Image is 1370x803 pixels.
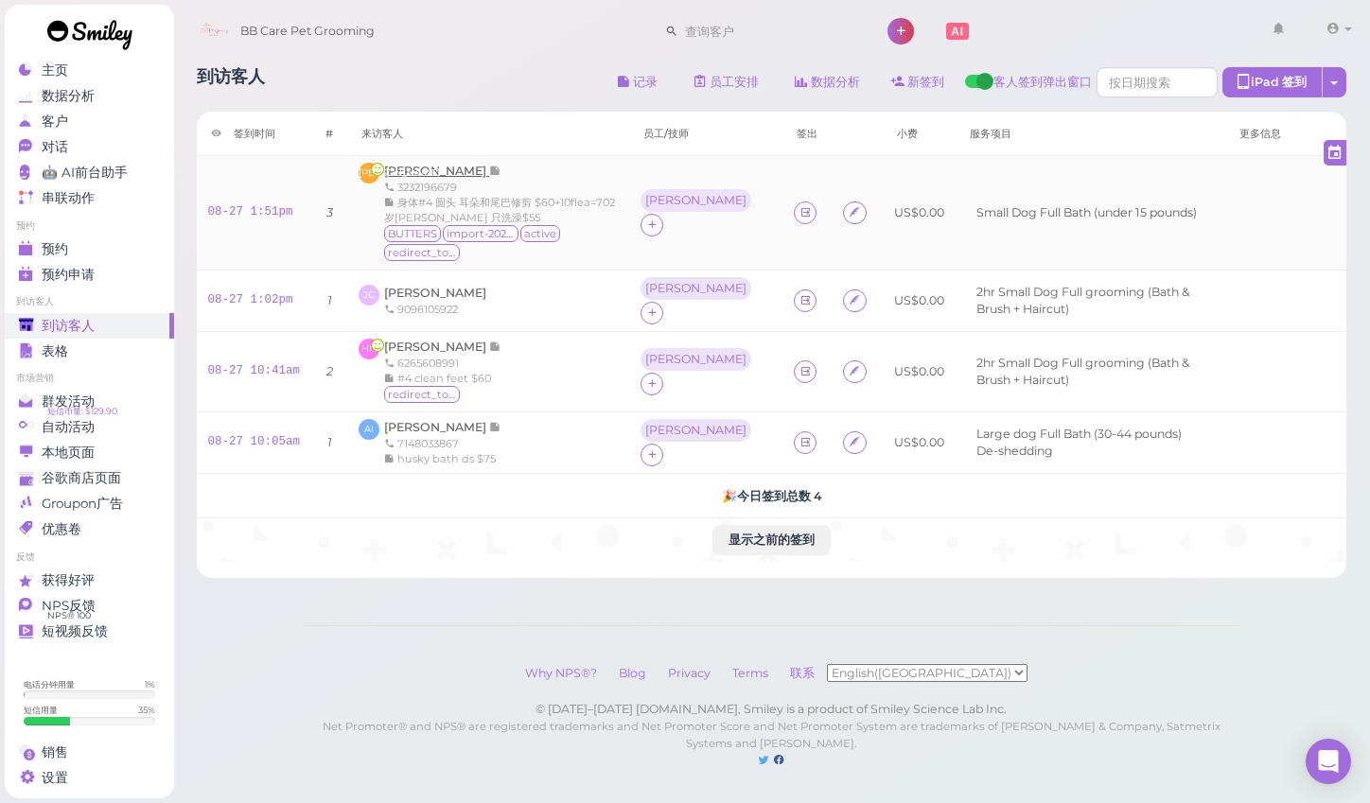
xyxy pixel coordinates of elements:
[303,701,1240,718] div: © [DATE]–[DATE] [DOMAIN_NAME], Smiley is a product of Smiley Science Lab Inc.
[1225,112,1346,156] th: 更多信息
[42,318,95,334] span: 到访客人
[384,164,501,178] a: [PERSON_NAME]
[384,340,489,354] span: [PERSON_NAME]
[208,205,293,218] a: 08-27 1:51pm
[5,262,174,288] a: 预约申请
[42,419,95,435] span: 自动活动
[42,190,95,206] span: 串联动作
[5,109,174,134] a: 客户
[326,364,333,378] i: 2
[359,339,379,359] span: HH
[397,372,491,385] span: #4 clean feet $60
[42,770,68,786] span: 设置
[42,496,123,512] span: Groupon广告
[5,491,174,516] a: Groupon广告
[5,295,174,308] li: 到访客人
[489,340,501,354] span: 记录
[5,765,174,791] a: 设置
[5,160,174,185] a: 🤖 AI前台助手
[520,225,560,242] span: active
[42,470,121,486] span: 谷歌商店页面
[42,744,68,760] span: 销售
[972,355,1214,389] li: 2hr Small Dog Full grooming (Bath & Brush + Haircut)
[516,666,606,680] a: Why NPS®?
[5,58,174,83] a: 主页
[145,678,155,690] div: 1 %
[326,205,333,219] i: 3
[384,356,501,371] div: 6265608991
[42,393,95,410] span: 群发活动
[5,372,174,385] li: 市场营销
[780,67,876,97] a: 数据分析
[883,412,956,474] td: US$0.00
[645,194,746,207] div: [PERSON_NAME]
[42,62,68,79] span: 主页
[42,445,95,461] span: 本地页面
[197,112,312,156] th: 签到时间
[327,293,332,307] i: 1
[641,419,756,444] div: [PERSON_NAME]
[602,67,674,97] button: 记录
[384,340,501,354] a: [PERSON_NAME]
[849,293,861,307] i: Agreement form
[323,720,1221,750] small: Net Promoter® and NPS® are registered trademarks and Net Promoter Score and Net Promoter System a...
[443,225,518,242] span: import-2025-02-03
[849,205,861,219] i: Agreement form
[359,163,379,183] span: [PERSON_NAME]
[359,285,379,305] span: JC
[197,67,265,102] h1: 到访客人
[42,88,95,104] span: 数据分析
[42,598,96,614] span: NPS反馈
[645,424,746,437] div: [PERSON_NAME]
[883,332,956,412] td: US$0.00
[5,134,174,160] a: 对话
[384,286,486,300] a: [PERSON_NAME]
[883,112,956,156] th: 小费
[712,525,831,555] button: 显示之前的签到
[384,436,501,451] div: 7148033867
[993,74,1092,102] span: 客人签到弹出窗口
[208,435,301,448] a: 08-27 10:05am
[1097,67,1218,97] input: 按日期搜索
[1306,739,1351,784] div: Open Intercom Messenger
[5,185,174,211] a: 串联动作
[5,740,174,765] a: 销售
[972,426,1186,443] li: Large dog Full Bath (30-44 pounds)
[629,112,782,156] th: 员工/技师
[5,440,174,465] a: 本地页面
[609,666,656,680] a: Blog
[138,704,155,716] div: 35 %
[641,277,756,302] div: [PERSON_NAME]
[5,414,174,440] a: 自动活动
[347,112,629,156] th: 来访客人
[327,435,332,449] i: 1
[384,180,618,195] div: 3232196679
[723,666,778,680] a: Terms
[42,343,68,359] span: 表格
[489,164,501,178] span: 记录
[208,293,293,306] a: 08-27 1:02pm
[5,219,174,233] li: 预约
[325,126,333,141] div: #
[5,550,174,564] li: 反馈
[42,139,68,155] span: 对话
[384,420,501,434] a: [PERSON_NAME]
[876,67,960,97] a: 新签到
[5,619,174,644] a: 短视频反馈
[384,196,615,224] span: 身体#4 圆头 耳朵和尾巴修剪 $60+10flea=702岁[PERSON_NAME] 只洗澡$55
[47,404,117,419] span: 短信币量: $129.90
[42,572,95,588] span: 获得好评
[883,271,956,332] td: US$0.00
[42,521,81,537] span: 优惠卷
[24,678,75,690] div: 电话分钟用量
[5,465,174,491] a: 谷歌商店页面
[5,83,174,109] a: 数据分析
[42,113,68,130] span: 客户
[5,339,174,364] a: 表格
[42,267,95,283] span: 预约申请
[781,666,827,680] a: 联系
[641,348,756,373] div: [PERSON_NAME]
[5,389,174,414] a: 群发活动 短信币量: $129.90
[359,419,379,440] span: AI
